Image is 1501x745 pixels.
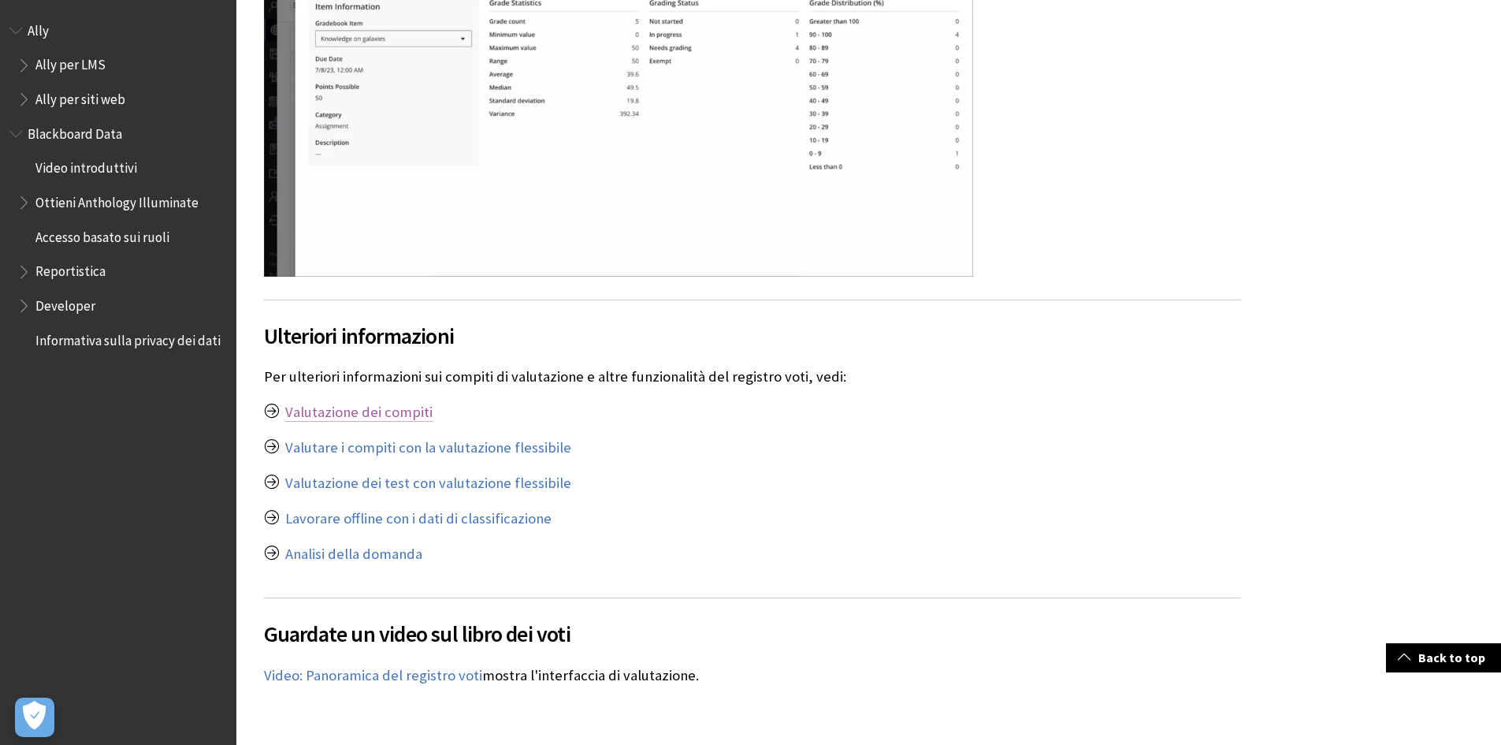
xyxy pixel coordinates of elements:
a: Lavorare offline con i dati di classificazione [285,509,552,528]
a: Valutazione dei test con valutazione flessibile [285,474,571,493]
h2: Guardate un video sul libro dei voti [264,598,1241,650]
nav: Book outline for Anthology Ally Help [9,17,227,113]
span: Ally per siti web [35,86,125,107]
nav: Book outline for Anthology Illuminate [9,121,227,354]
p: mostra l'interfaccia di valutazione. [264,665,1241,686]
span: Video introduttivi [35,155,137,177]
span: Informativa sulla privacy dei dati [35,327,221,348]
span: Developer [35,292,95,314]
h2: Ulteriori informazioni [264,300,1241,352]
a: Valutare i compiti con la valutazione flessibile [285,438,571,457]
a: Video: Panoramica del registro voti [264,666,482,685]
button: Apri preferenze [15,698,54,737]
span: Accesso basato sui ruoli [35,224,169,245]
span: Reportistica [35,259,106,280]
span: Ally per LMS [35,52,106,73]
span: Blackboard Data [28,121,122,142]
span: Ottieni Anthology Illuminate [35,189,199,210]
span: Ally [28,17,49,39]
a: Analisi della domanda [285,545,422,564]
a: Back to top [1386,643,1501,672]
p: Per ulteriori informazioni sui compiti di valutazione e altre funzionalità del registro voti, vedi: [264,367,1241,387]
a: Valutazione dei compiti [285,403,433,422]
